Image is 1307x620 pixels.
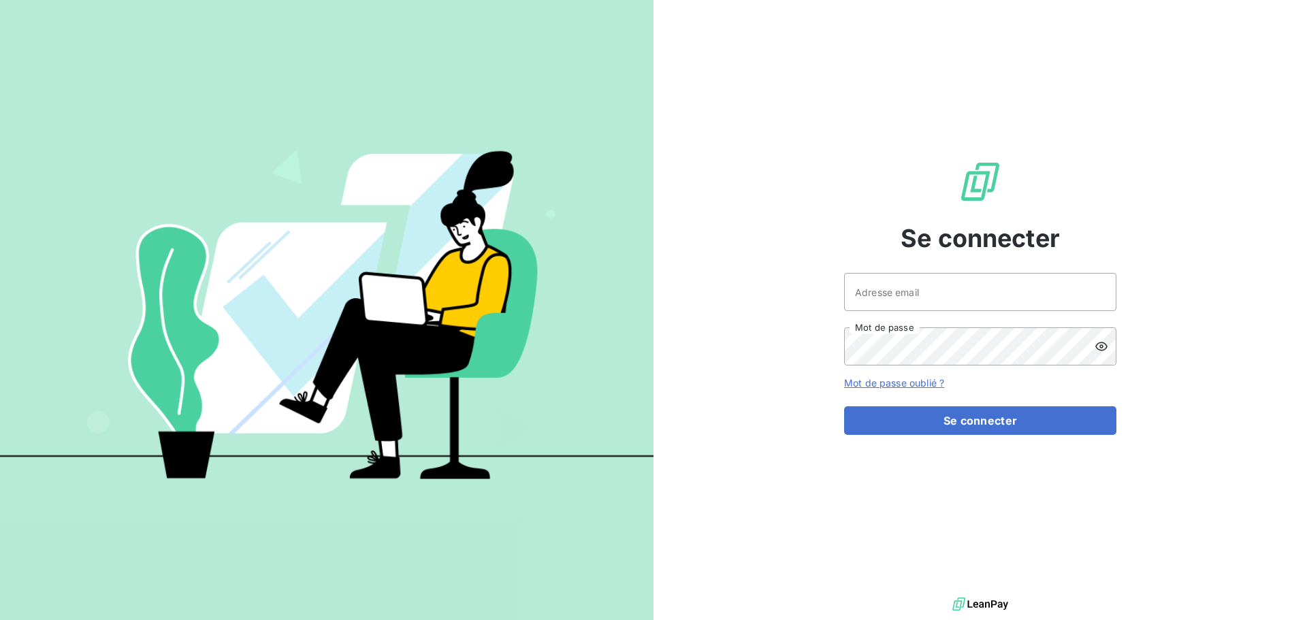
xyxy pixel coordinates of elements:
input: placeholder [844,273,1116,311]
span: Se connecter [901,220,1060,257]
button: Se connecter [844,406,1116,435]
img: logo [952,594,1008,615]
img: Logo LeanPay [958,160,1002,203]
a: Mot de passe oublié ? [844,377,944,389]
